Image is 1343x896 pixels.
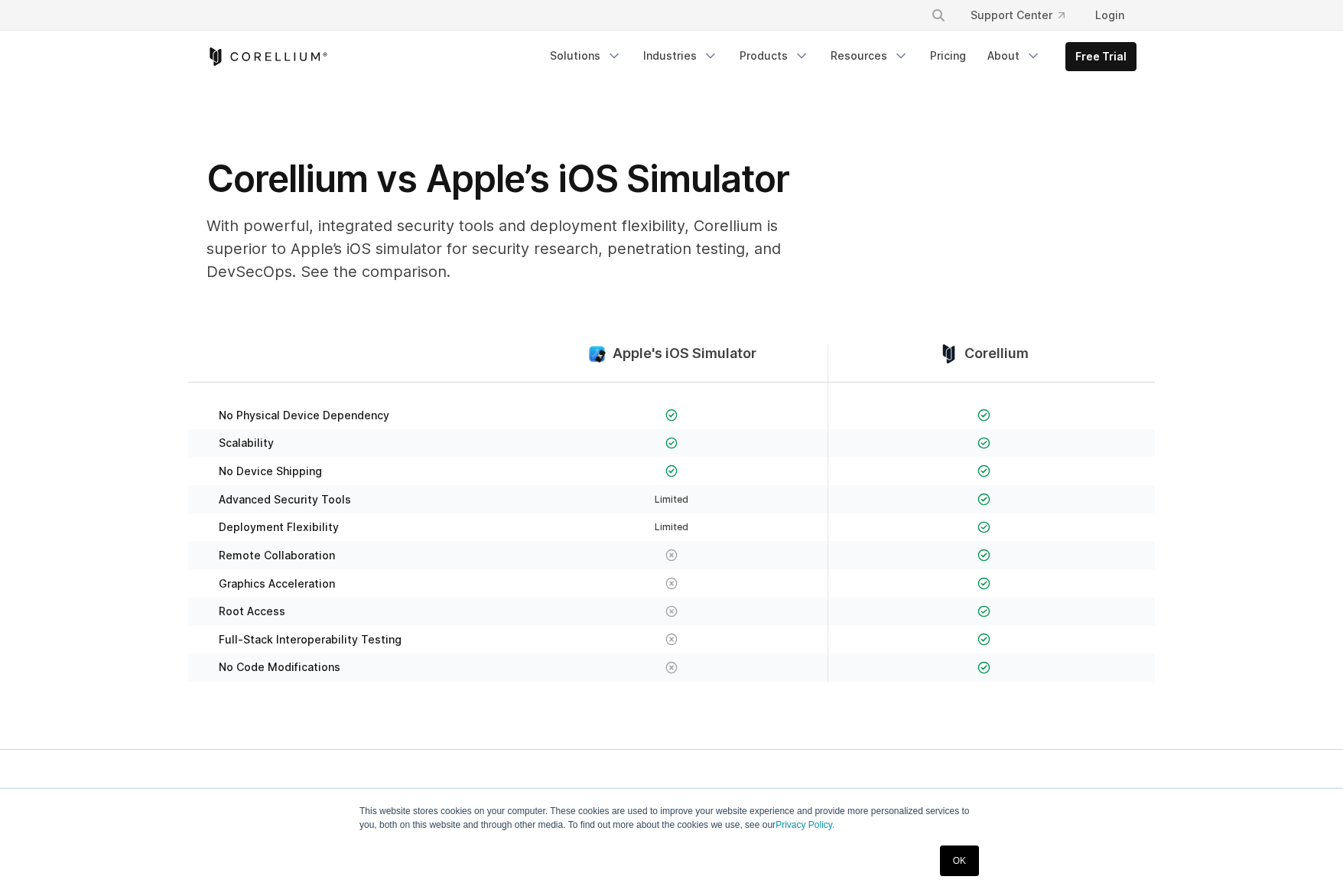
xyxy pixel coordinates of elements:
img: Checkmark [977,521,990,534]
span: No Physical Device Dependency [219,409,389,422]
a: OK [940,845,979,876]
img: Checkmark [665,409,678,422]
a: Privacy Policy. [776,819,834,830]
span: Limited [655,494,688,505]
span: Full-Stack Interoperability Testing [219,633,402,647]
a: Pricing [921,42,975,70]
a: Resources [821,42,918,70]
span: Remote Collaboration [219,549,335,562]
img: X [665,549,678,562]
img: Checkmark [977,493,990,506]
img: Checkmark [977,549,990,562]
img: Checkmark [977,605,990,618]
span: No Code Modifications [219,660,340,674]
img: Checkmark [977,409,990,422]
span: Deployment Flexibility [219,520,339,534]
span: Root Access [219,604,285,618]
p: This website stores cookies on your computer. These cookies are used to improve your website expe... [359,804,984,832]
img: X [665,605,678,618]
img: X [665,661,678,674]
img: Checkmark [665,437,678,450]
img: Checkmark [977,661,990,674]
a: Solutions [541,42,631,70]
button: Search [925,2,952,29]
span: Graphics Acceleration [219,577,335,591]
span: Corellium [964,345,1029,363]
a: About [978,42,1050,70]
a: Support Center [958,2,1077,29]
img: Checkmark [977,577,990,590]
span: Scalability [219,436,274,450]
a: Industries [634,42,727,70]
span: Apple's iOS Simulator [613,345,756,363]
img: Checkmark [977,437,990,450]
span: Limited [655,521,688,533]
a: Login [1083,2,1137,29]
img: Checkmark [977,633,990,646]
p: With powerful, integrated security tools and deployment flexibility, Corellium is superior to App... [206,214,818,283]
img: X [665,577,678,590]
a: Products [730,42,818,70]
span: No Device Shipping [219,464,322,478]
a: Free Trial [1066,43,1136,70]
img: Checkmark [977,464,990,477]
img: X [665,633,678,646]
div: Navigation Menu [912,2,1137,29]
h1: Corellium vs Apple’s iOS Simulator [206,156,818,202]
img: Checkmark [665,464,678,477]
span: Advanced Security Tools [219,493,351,507]
img: compare_ios-simulator--large [587,344,606,363]
div: Navigation Menu [541,42,1137,71]
a: Corellium Home [206,47,328,66]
